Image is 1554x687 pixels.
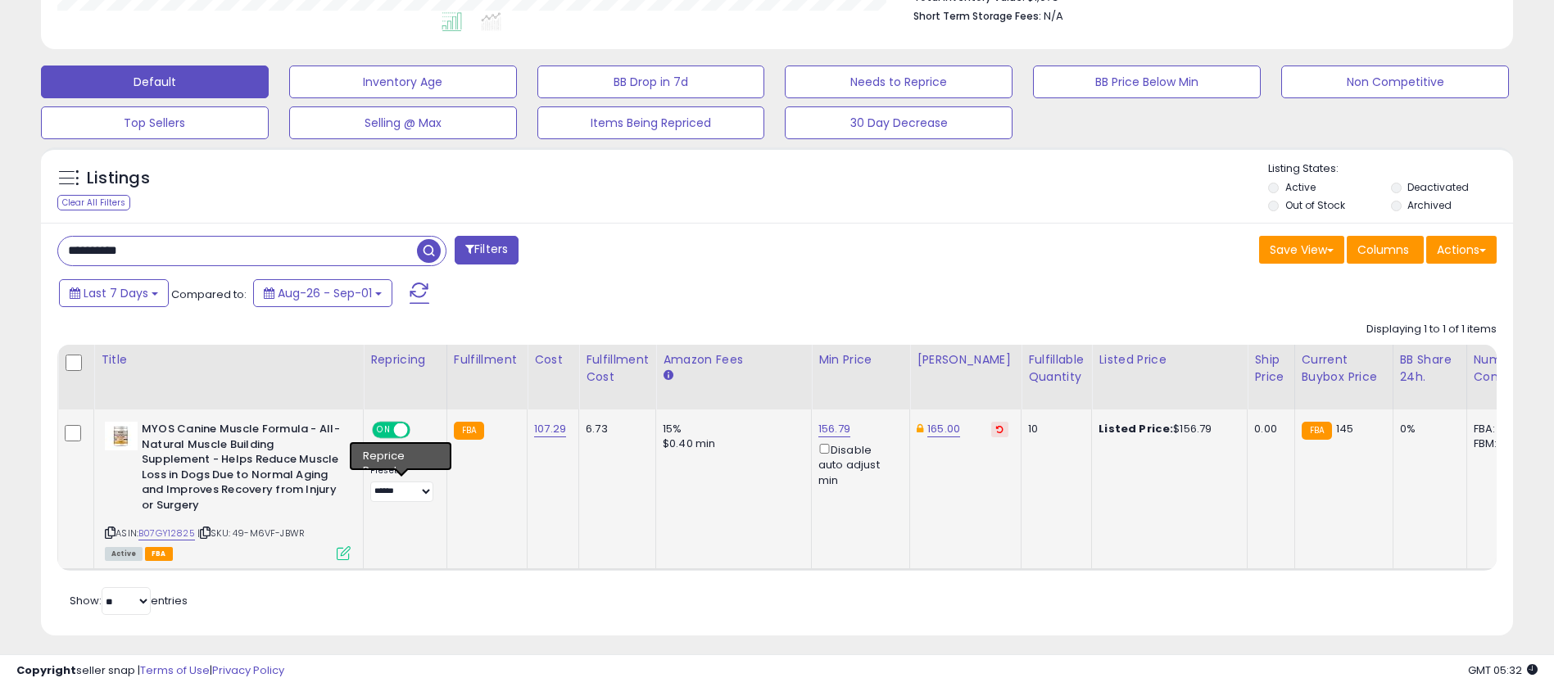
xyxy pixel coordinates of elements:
[913,9,1041,23] b: Short Term Storage Fees:
[1281,66,1509,98] button: Non Competitive
[1366,322,1497,337] div: Displaying 1 to 1 of 1 items
[1474,422,1528,436] div: FBA: 4
[1028,351,1085,386] div: Fulfillable Quantity
[370,465,434,502] div: Preset:
[927,421,960,437] a: 165.00
[105,422,138,450] img: 31KiwFnjvxL._SL40_.jpg
[212,662,284,678] a: Privacy Policy
[1302,351,1386,386] div: Current Buybox Price
[197,527,305,540] span: | SKU: 49-M6VF-JBWR
[171,287,247,302] span: Compared to:
[818,351,903,368] div: Min Price
[1254,351,1287,386] div: Ship Price
[145,547,173,561] span: FBA
[16,663,284,679] div: seller snap | |
[1259,236,1344,264] button: Save View
[785,66,1013,98] button: Needs to Reprice
[140,662,210,678] a: Terms of Use
[1336,421,1353,436] span: 145
[785,106,1013,139] button: 30 Day Decrease
[138,527,195,540] a: B07GY12825
[455,236,519,264] button: Filters
[41,66,269,98] button: Default
[818,441,897,488] div: Disable auto adjust min
[70,593,188,608] span: Show: entries
[1302,422,1332,440] small: FBA
[289,66,517,98] button: Inventory Age
[1357,242,1409,258] span: Columns
[663,422,799,436] div: 15%
[1254,422,1281,436] div: 0.00
[1285,180,1316,194] label: Active
[663,368,673,383] small: Amazon Fees.
[101,351,356,368] div: Title
[1400,422,1454,436] div: 0%
[537,66,765,98] button: BB Drop in 7d
[16,662,76,678] strong: Copyright
[663,436,799,451] div: $0.40 min
[1426,236,1497,264] button: Actions
[663,351,804,368] div: Amazon Fees
[1268,161,1513,177] p: Listing States:
[1285,198,1345,212] label: Out of Stock
[105,422,351,558] div: ASIN:
[1400,351,1460,386] div: BB Share 24h.
[41,106,269,139] button: Top Sellers
[1099,421,1173,436] b: Listed Price:
[105,547,143,561] span: All listings currently available for purchase on Amazon
[1347,236,1424,264] button: Columns
[537,106,765,139] button: Items Being Repriced
[1099,422,1235,436] div: $156.79
[278,285,372,301] span: Aug-26 - Sep-01
[1044,8,1063,24] span: N/A
[1474,436,1528,451] div: FBM: 3
[1028,422,1079,436] div: 10
[586,351,649,386] div: Fulfillment Cost
[370,447,434,462] div: Win BuyBox *
[586,422,643,436] div: 6.73
[454,351,520,368] div: Fulfillment
[253,279,392,307] button: Aug-26 - Sep-01
[1468,662,1538,678] span: 2025-09-10 05:32 GMT
[917,351,1014,368] div: [PERSON_NAME]
[818,421,850,437] a: 156.79
[534,351,572,368] div: Cost
[1407,180,1469,194] label: Deactivated
[374,423,394,437] span: ON
[59,279,169,307] button: Last 7 Days
[57,195,130,210] div: Clear All Filters
[534,421,566,437] a: 107.29
[1033,66,1261,98] button: BB Price Below Min
[1099,351,1240,368] div: Listed Price
[1407,198,1452,212] label: Archived
[289,106,517,139] button: Selling @ Max
[370,351,440,368] div: Repricing
[84,285,148,301] span: Last 7 Days
[1474,351,1534,386] div: Num of Comp.
[87,167,150,190] h5: Listings
[142,422,341,517] b: MYOS Canine Muscle Formula - All-Natural Muscle Building Supplement - Helps Reduce Muscle Loss in...
[454,422,484,440] small: FBA
[408,423,434,437] span: OFF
